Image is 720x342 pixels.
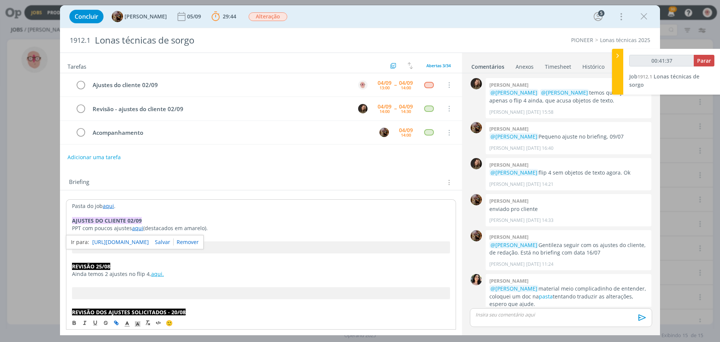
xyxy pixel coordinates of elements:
span: @[PERSON_NAME] [490,241,537,249]
div: 5 [598,10,604,17]
span: Concluir [75,14,98,20]
a: Comentários [471,60,505,71]
button: 5 [592,11,604,23]
button: J [357,103,368,114]
img: A [112,11,123,22]
p: [PERSON_NAME] [489,217,525,224]
b: [PERSON_NAME] [489,234,528,240]
img: A [471,230,482,241]
button: A[PERSON_NAME] [112,11,167,22]
b: [PERSON_NAME] [489,277,528,284]
div: Lonas técnicas de sorgo [92,31,405,50]
span: [DATE] 14:33 [526,217,553,224]
div: Ajustes do cliente 02/09 [89,80,351,90]
div: 04/09 [399,80,413,86]
div: Anexos [516,63,534,71]
span: [DATE] 11:24 [526,261,553,268]
img: T [471,274,482,285]
p: Pequeno ajuste no briefing, 09/07 [489,133,648,140]
span: @[PERSON_NAME] [490,285,537,292]
div: Acompanhamento [89,128,372,137]
div: 14:00 [379,109,390,113]
span: Cor do Texto [122,318,132,327]
span: [PERSON_NAME] [124,14,167,19]
b: [PERSON_NAME] [489,197,528,204]
a: Job1912.1Lonas técnicas de sorgo [629,73,699,88]
div: 14:00 [401,133,411,137]
div: Revisão - ajustes do cliente 02/09 [89,104,351,114]
span: -- [394,82,396,87]
img: J [358,104,367,113]
span: [DATE] 16:40 [526,145,553,152]
img: J [471,158,482,169]
div: 04/09 [378,80,391,86]
span: Alteração [249,12,287,21]
button: 🙂 [164,318,174,327]
span: Parar [697,57,711,64]
div: 04/09 [399,128,413,133]
p: flip 4 sem objetos de texto agora. Ok [489,169,648,176]
p: [PERSON_NAME] [489,181,525,188]
span: 🙂 [166,319,173,327]
b: [PERSON_NAME] [489,125,528,132]
span: @[PERSON_NAME] [490,89,537,96]
span: Lonas técnicas de sorgo [629,73,699,88]
a: [URL][DOMAIN_NAME] [92,237,149,247]
div: 13:00 [379,86,390,90]
p: Gentileza seguir com os ajustes do cliente, de redação. Está no briefing com data 16/07 [489,241,648,257]
div: 14:00 [401,86,411,90]
div: 04/09 [399,104,413,109]
button: Parar [694,55,714,66]
b: [PERSON_NAME] [489,161,528,168]
a: aqui [103,202,114,209]
button: 29:44 [210,11,238,23]
span: 1912.1 [70,36,90,45]
span: Briefing [69,178,89,187]
a: PIONEER [571,36,593,44]
span: Abertas 3/34 [426,63,451,68]
img: arrow-down-up.svg [408,62,413,69]
span: @[PERSON_NAME] [541,89,588,96]
p: [PERSON_NAME] [489,261,525,268]
div: 14:30 [401,109,411,113]
img: A [379,128,389,137]
a: aqui. [151,270,164,277]
img: A [471,122,482,133]
p: PPT com poucos ajustes (destacados em amarelo). [72,224,450,232]
span: 1912.1 [637,73,652,80]
a: Histórico [582,60,605,71]
button: Adicionar uma tarefa [67,151,121,164]
div: dialog [60,5,660,335]
a: Lonas técnicas 2025 [600,36,650,44]
span: 29:44 [223,13,236,20]
p: Pasta do job . [72,202,450,210]
strong: AJUSTES DO CLIENTE 02/09 [72,217,142,224]
span: Cor de Fundo [132,318,143,327]
p: [PERSON_NAME] [489,145,525,152]
a: Timesheet [544,60,571,71]
button: A [357,79,368,90]
span: Ainda temos 2 ajustes no flip 4, [72,270,151,277]
img: A [471,194,482,205]
strong: REVISÃO 25/08 [72,263,110,270]
button: Alteração [248,12,288,21]
div: 04/09 [378,104,391,109]
p: [PERSON_NAME] [489,109,525,116]
b: [PERSON_NAME] [489,81,528,88]
p: material meio complicadinho de entender, coloquei um doc na tentando traduzir as alterações, espe... [489,285,648,308]
p: temos que ajustar apenas o flip 4 ainda, que acusa objetos de texto. [489,89,648,104]
img: J [471,78,482,89]
span: @[PERSON_NAME] [490,169,537,176]
span: [DATE] 14:21 [526,181,553,188]
button: A [378,127,390,138]
div: 05/09 [187,14,202,19]
span: [DATE] 15:58 [526,109,553,116]
p: enviado pro cliente [489,205,648,213]
a: aqui [132,224,143,232]
button: Concluir [69,10,103,23]
strong: REVISÃO DOS AJUSTES SOLICITADOS - 20/08 [72,309,186,316]
a: pasta [539,293,553,300]
img: A [358,80,367,90]
span: @[PERSON_NAME] [490,133,537,140]
span: -- [394,106,396,111]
